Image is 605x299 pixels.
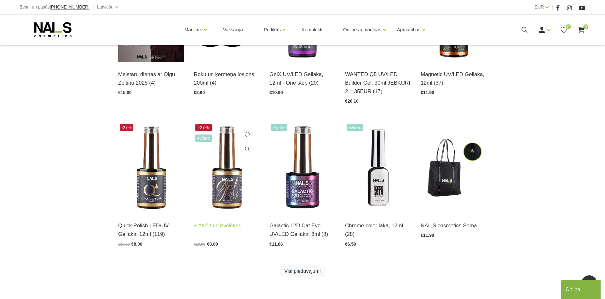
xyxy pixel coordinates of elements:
[280,265,325,277] a: Visi piedāvājumi
[345,99,359,104] span: €26.10
[560,26,568,34] a: 0
[577,26,585,34] a: 0
[345,221,411,238] a: Chrome color laka, 12ml (28)
[118,242,130,247] span: €10.90
[194,90,205,95] span: €8.90
[269,70,336,87] a: GelX UV/LED Gellaka, 12ml - One step (20)
[97,3,113,11] a: Latviešu
[345,242,356,247] span: €6.50
[264,17,281,42] a: Pedikīrs
[194,242,205,247] span: €10.90
[131,242,142,247] span: €8.00
[343,17,381,42] a: Online apmācības
[118,122,184,213] img: Ātri, ērti un vienkārši!Intensīvi pigmentēta gellaka, kas perfekti klājas arī vienā slānī, tādā v...
[194,70,260,87] a: Roku un ķermeņa losjons, 200ml (4)
[347,124,363,131] span: +Video
[561,279,602,299] iframe: chat widget
[297,15,327,45] a: Komplekti
[207,242,218,247] span: €8.00
[118,221,184,238] a: Quick Polish LED/UV Gellaka, 12ml (119)
[269,122,336,213] img: Daudzdimensionāla magnētiskā gellaka, kas satur smalkas, atstarojošas hroma daļiņas. Ar īpaša mag...
[194,221,241,230] a: Atvērt un izvēlēties
[583,24,588,29] span: 0
[421,233,434,238] span: €11.90
[552,3,553,11] span: |
[184,17,202,42] a: Manikīrs
[20,3,89,11] div: Zvani un pasūti
[50,5,89,9] a: [PHONE_NUMBER]
[421,90,434,95] span: €11.90
[194,122,260,213] img: Ilgnoturīga, intensīvi pigmentēta gellaka. Viegli klājas, lieliski žūst, nesaraujas, neatkāpjas n...
[93,3,94,11] span: |
[345,122,411,213] img: Paredzēta hromēta jeb spoguļspīduma efekta veidošanai uz pilnas naga plātnes vai atsevišķiem diza...
[118,70,184,87] a: Meistaru dienas ar Olgu Zeltiņu 2025 (4)
[535,3,544,11] a: EUR
[345,70,411,96] a: WANTED Q5 UV/LED Builder Gel, 30ml JEBKURI 2 = 35EUR (17)
[50,4,89,9] span: [PHONE_NUMBER]
[269,90,283,95] span: €10.90
[120,124,133,131] span: -27%
[269,221,336,238] a: Galactic 12D Cat Eye UV/LED Gellaka, 8ml (8)
[195,124,212,131] span: -27%
[218,15,248,45] a: Vaksācija
[421,70,487,87] a: Magnetic UV/LED Gellaka, 12ml (37)
[269,242,283,247] span: €11.86
[421,221,487,230] a: NAI_S cosmetics Soma
[118,90,132,95] span: €15.00
[195,135,212,142] span: +Video
[566,24,571,29] span: 0
[271,124,287,131] span: +Video
[397,17,421,42] a: Apmācības
[421,122,487,213] img: Ērta, eleganta, izturīga soma ar NAI_S cosmetics logo.Izmērs: 38 x 46 x 14 cm...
